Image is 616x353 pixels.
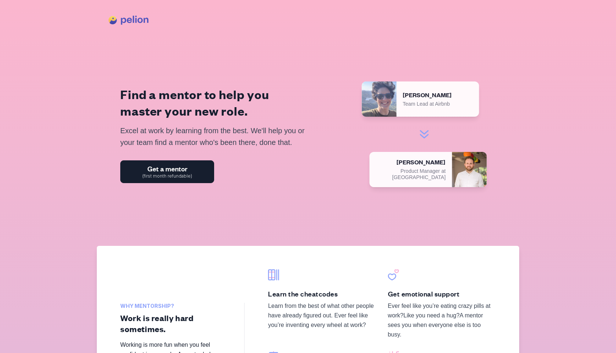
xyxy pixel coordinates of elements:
[142,174,192,178] span: (first month refundable)
[388,289,496,298] h3: Get emotional support
[403,91,473,99] div: [PERSON_NAME]
[120,303,232,309] span: Why mentorship?
[147,165,187,172] span: Get a mentor
[120,86,313,119] h1: Find a mentor to help you master your new role.
[120,160,214,183] a: Get a mentor(first month refundable)
[268,301,376,330] p: Learn from the best of what other people have already figured out. Ever feel like you’re inventin...
[375,158,445,167] div: [PERSON_NAME]
[120,125,313,149] p: Excel at work by learning from the best. We'll help you or your team find a mentor who's been the...
[388,301,496,339] p: Ever feel like you’re eating crazy pills at work? A mentor sees you when everyone else is too busy.
[403,101,473,108] div: Team Lead at Airbnb
[268,289,376,298] h3: Learn the cheatcodes
[451,152,487,187] img: callum.jpeg
[120,312,232,334] h2: Work is really hard sometimes.
[375,168,445,181] div: Product Manager at [GEOGRAPHIC_DATA]
[362,81,397,117] img: lindsay.jpeg
[403,312,459,319] span: Like you need a hug?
